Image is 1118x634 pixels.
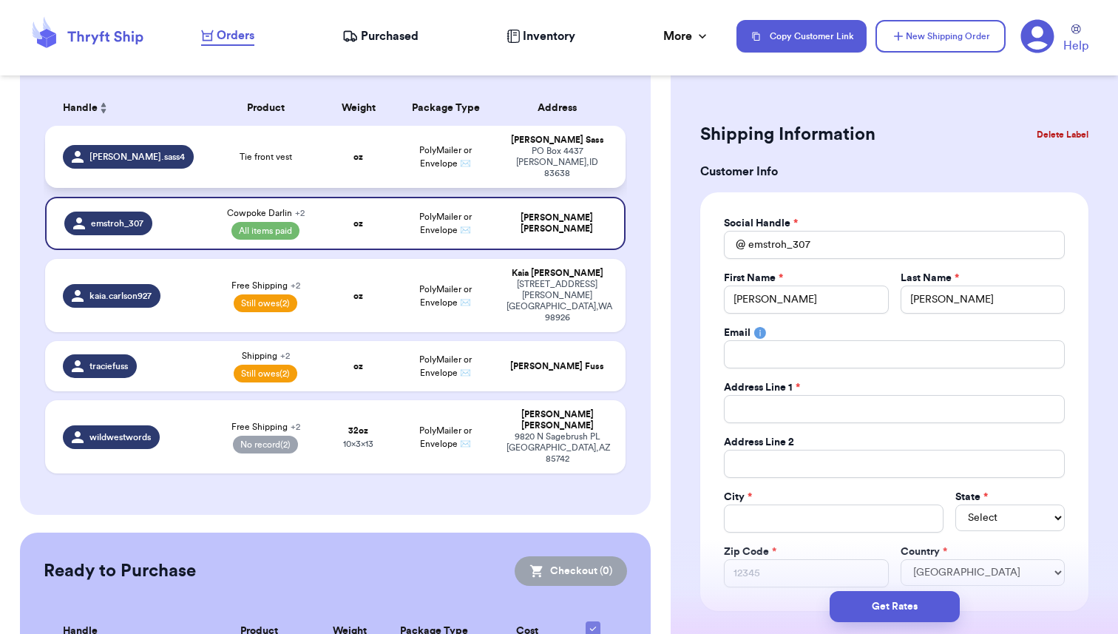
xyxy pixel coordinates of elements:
div: 9820 N Sagebrush PL [GEOGRAPHIC_DATA] , AZ 85742 [507,431,608,465]
input: 12345 [724,559,888,587]
span: + 2 [295,209,305,217]
a: Purchased [342,27,419,45]
span: All items paid [231,222,299,240]
span: PolyMailer or Envelope ✉️ [419,426,472,448]
span: 10 x 3 x 13 [343,439,373,448]
span: Inventory [523,27,575,45]
span: wildwestwords [89,431,151,443]
div: [PERSON_NAME] Fuss [507,361,608,372]
label: Address Line 1 [724,380,800,395]
span: PolyMailer or Envelope ✉️ [419,212,472,235]
span: + 2 [291,281,300,290]
div: @ [724,231,745,259]
label: Last Name [901,271,959,286]
div: More [663,27,710,45]
span: [PERSON_NAME].sass4 [89,151,185,163]
div: [STREET_ADDRESS][PERSON_NAME] [GEOGRAPHIC_DATA] , WA 98926 [507,279,608,323]
span: kaia.carlson927 [89,290,152,302]
th: Weight [324,90,393,126]
button: Get Rates [830,591,960,622]
button: Delete Label [1031,118,1094,151]
div: [PERSON_NAME] [PERSON_NAME] [507,409,608,431]
button: Checkout (0) [515,556,627,586]
div: PO Box 4437 [PERSON_NAME] , ID 83638 [507,146,608,179]
span: PolyMailer or Envelope ✉️ [419,146,472,168]
th: Package Type [393,90,498,126]
span: Handle [63,101,98,116]
span: Still owes (2) [234,294,297,312]
label: Country [901,544,947,559]
button: New Shipping Order [875,20,1006,53]
span: Free Shipping [231,421,300,433]
span: Cowpoke Darlin [227,207,305,219]
h2: Ready to Purchase [44,559,196,583]
button: Sort ascending [98,99,109,117]
label: City [724,490,752,505]
span: Orders [217,27,254,44]
a: Inventory [507,27,575,45]
strong: oz [353,219,363,228]
span: traciefuss [89,360,128,372]
a: Help [1063,24,1088,55]
label: Email [724,326,751,340]
strong: oz [353,152,363,161]
label: Zip Code [724,544,776,559]
strong: 32 oz [348,426,368,435]
span: + 2 [291,422,300,431]
span: PolyMailer or Envelope ✉️ [419,285,472,307]
span: Tie front vest [240,151,292,163]
label: State [955,490,988,505]
a: Orders [201,27,254,46]
span: Shipping [242,350,290,362]
h3: Customer Info [700,163,1088,181]
span: Purchased [361,27,419,45]
label: First Name [724,271,783,286]
th: Address [498,90,626,126]
strong: oz [353,362,363,371]
strong: oz [353,291,363,300]
div: [PERSON_NAME] [PERSON_NAME] [507,212,606,235]
div: [PERSON_NAME] Sass [507,135,608,146]
span: emstroh_307 [91,217,143,229]
span: Still owes (2) [234,365,297,382]
span: PolyMailer or Envelope ✉️ [419,355,472,377]
label: Social Handle [724,216,798,231]
label: Address Line 2 [724,435,794,450]
span: Free Shipping [231,280,300,291]
th: Product [208,90,324,126]
button: Copy Customer Link [736,20,867,53]
h2: Shipping Information [700,123,875,146]
span: No record (2) [233,436,298,453]
span: Help [1063,37,1088,55]
div: Kaia [PERSON_NAME] [507,268,608,279]
span: + 2 [280,351,290,360]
